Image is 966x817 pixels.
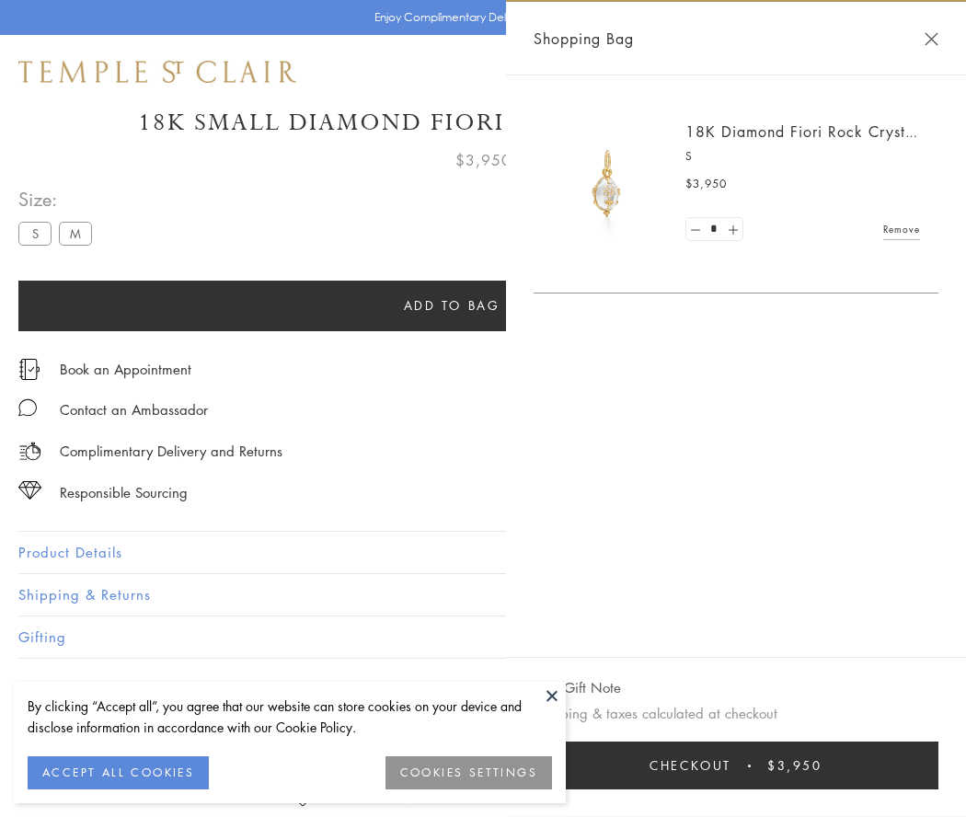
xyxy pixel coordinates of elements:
[18,574,948,616] button: Shipping & Returns
[59,222,92,245] label: M
[18,281,885,331] button: Add to bag
[18,184,99,214] span: Size:
[60,359,191,379] a: Book an Appointment
[18,107,948,139] h1: 18K Small Diamond Fiori Rock Crystal Amulet
[686,218,705,241] a: Set quantity to 0
[18,61,296,83] img: Temple St. Clair
[534,742,938,789] button: Checkout $3,950
[60,398,208,421] div: Contact an Ambassador
[685,175,727,193] span: $3,950
[552,129,662,239] img: P51889-E11FIORI
[28,696,552,738] div: By clicking “Accept all”, you agree that our website can store cookies on your device and disclos...
[28,756,209,789] button: ACCEPT ALL COOKIES
[18,616,948,658] button: Gifting
[534,27,634,51] span: Shopping Bag
[60,481,188,504] div: Responsible Sourcing
[723,218,742,241] a: Set quantity to 2
[455,148,512,172] span: $3,950
[767,755,822,776] span: $3,950
[534,702,938,725] p: Shipping & taxes calculated at checkout
[18,481,41,500] img: icon_sourcing.svg
[534,676,621,699] button: Add Gift Note
[18,359,40,380] img: icon_appointment.svg
[18,398,37,417] img: MessageIcon-01_2.svg
[385,756,552,789] button: COOKIES SETTINGS
[925,32,938,46] button: Close Shopping Bag
[685,147,920,166] p: S
[18,222,52,245] label: S
[650,755,731,776] span: Checkout
[60,440,282,463] p: Complimentary Delivery and Returns
[18,532,948,573] button: Product Details
[404,295,500,316] span: Add to bag
[374,8,583,27] p: Enjoy Complimentary Delivery & Returns
[18,440,41,463] img: icon_delivery.svg
[883,219,920,239] a: Remove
